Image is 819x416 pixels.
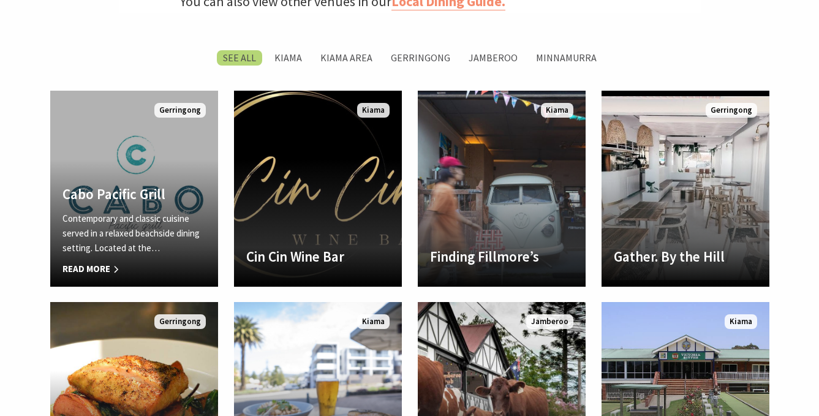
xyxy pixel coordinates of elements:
[725,314,757,330] span: Kiama
[385,50,456,66] label: Gerringong
[62,186,206,203] h4: Cabo Pacific Grill
[234,91,402,287] a: Another Image Used Cin Cin Wine Bar Kiama
[268,50,308,66] label: Kiama
[541,103,573,118] span: Kiama
[357,314,390,330] span: Kiama
[430,248,573,265] h4: Finding Fillmore’s
[314,50,379,66] label: Kiama Area
[154,314,206,330] span: Gerringong
[706,103,757,118] span: Gerringong
[602,91,769,287] a: Another Image Used Gather. By the Hill Gerringong
[246,248,390,265] h4: Cin Cin Wine Bar
[217,50,262,66] label: SEE All
[62,211,206,255] p: Contemporary and classic cuisine served in a relaxed beachside dining setting. Located at the…
[357,103,390,118] span: Kiama
[418,91,586,287] a: Finding Fillmore’s Kiama
[62,262,206,276] span: Read More
[50,91,218,287] a: Another Image Used Cabo Pacific Grill Contemporary and classic cuisine served in a relaxed beachs...
[462,50,524,66] label: Jamberoo
[614,248,757,265] h4: Gather. By the Hill
[154,103,206,118] span: Gerringong
[530,50,603,66] label: Minnamurra
[526,314,573,330] span: Jamberoo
